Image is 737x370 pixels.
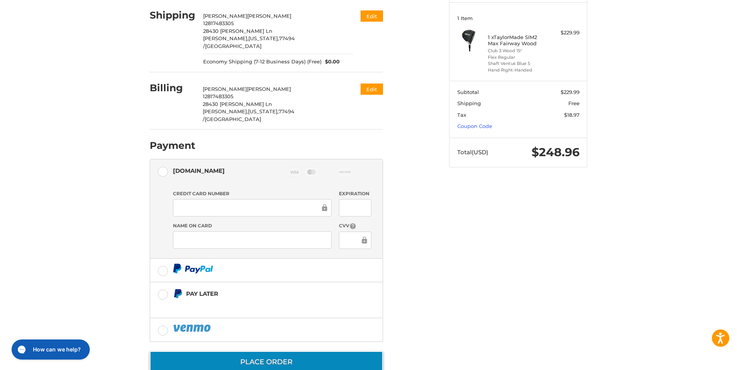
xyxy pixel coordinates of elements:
iframe: PayPal Message 1 [173,302,335,309]
button: Edit [361,10,383,22]
span: [PERSON_NAME] [203,13,247,19]
span: [PERSON_NAME] [203,86,247,92]
span: 77494 / [203,35,295,49]
span: $248.96 [532,145,580,159]
span: 12817483305 [203,20,234,26]
div: Pay Later [186,287,334,300]
span: 77494 / [203,108,294,122]
span: $0.00 [321,58,340,66]
li: Hand Right-Handed [488,67,547,73]
h2: Payment [150,140,195,152]
span: Shipping [457,100,481,106]
span: Subtotal [457,89,479,95]
span: 12817483305 [203,93,233,99]
h2: Billing [150,82,195,94]
span: Total (USD) [457,148,488,156]
span: [PERSON_NAME] [247,13,291,19]
span: [US_STATE], [248,35,279,41]
span: Economy Shipping (7-12 Business Days) (Free) [203,58,321,66]
label: Credit Card Number [173,190,332,197]
span: 28430 [PERSON_NAME] Ln [203,101,272,107]
li: Club 3 Wood 15° [488,48,547,54]
h3: 1 Item [457,15,580,21]
li: Flex Regular [488,54,547,61]
label: Expiration [339,190,371,197]
span: 28430 [PERSON_NAME] Ln [203,28,272,34]
div: $229.99 [549,29,580,37]
img: PayPal icon [173,323,212,333]
h2: Shipping [150,9,195,21]
img: Pay Later icon [173,289,183,298]
span: $18.97 [564,112,580,118]
div: [DOMAIN_NAME] [173,164,225,177]
li: Shaft Ventus Blue 5 [488,60,547,67]
label: CVV [339,222,371,230]
span: [US_STATE], [248,108,279,114]
span: Free [568,100,580,106]
span: [PERSON_NAME], [203,108,248,114]
label: Name on Card [173,222,332,229]
span: [PERSON_NAME] [247,86,291,92]
span: [PERSON_NAME], [203,35,248,41]
span: Tax [457,112,466,118]
img: PayPal icon [173,264,213,273]
iframe: Gorgias live chat messenger [8,337,92,362]
span: $229.99 [561,89,580,95]
button: Edit [361,84,383,95]
span: [GEOGRAPHIC_DATA] [205,116,261,122]
a: Coupon Code [457,123,492,129]
h4: 1 x TaylorMade SIM2 Max Fairway Wood [488,34,547,47]
span: [GEOGRAPHIC_DATA] [205,43,262,49]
